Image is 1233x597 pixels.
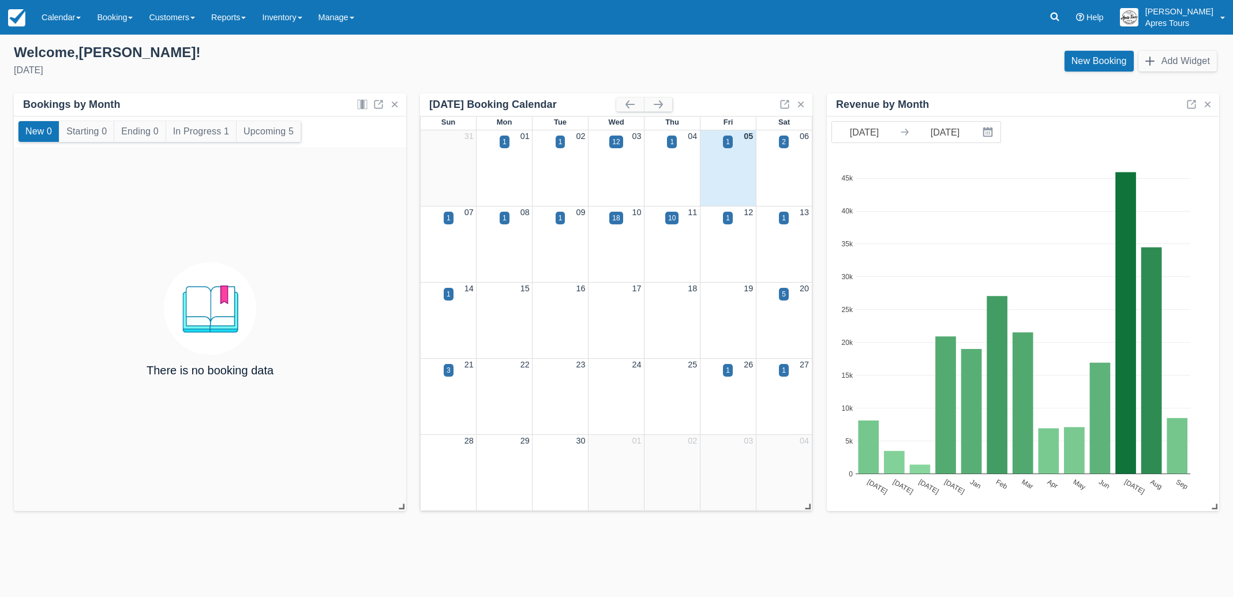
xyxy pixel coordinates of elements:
a: 21 [464,360,474,369]
input: End Date [913,122,977,142]
span: Help [1086,13,1104,22]
h4: There is no booking data [147,364,273,377]
a: 01 [632,436,641,445]
div: Bookings by Month [23,98,121,111]
a: 04 [688,132,697,141]
img: checkfront-main-nav-mini-logo.png [8,9,25,27]
a: 27 [800,360,809,369]
a: 05 [744,132,753,141]
a: 16 [576,284,586,293]
a: 03 [744,436,753,445]
div: 10 [668,213,676,223]
i: Help [1076,13,1084,21]
div: 1 [726,137,730,147]
div: 5 [782,289,786,299]
a: 30 [576,436,586,445]
a: 03 [632,132,641,141]
p: Apres Tours [1145,17,1213,29]
span: Mon [497,118,512,126]
span: Fri [724,118,733,126]
a: 29 [520,436,530,445]
a: 13 [800,208,809,217]
a: 14 [464,284,474,293]
span: Sun [441,118,455,126]
button: In Progress 1 [166,121,236,142]
a: 26 [744,360,753,369]
img: booking.png [164,262,256,355]
img: A1 [1120,8,1138,27]
a: 10 [632,208,641,217]
div: Welcome , [PERSON_NAME] ! [14,44,608,61]
button: Starting 0 [59,121,114,142]
div: 1 [670,137,674,147]
div: 18 [612,213,620,223]
a: 18 [688,284,697,293]
div: 1 [503,213,507,223]
a: 02 [576,132,586,141]
div: 1 [559,137,563,147]
div: 1 [559,213,563,223]
a: 04 [800,436,809,445]
div: 12 [612,137,620,147]
div: 1 [726,213,730,223]
div: [DATE] [14,63,608,77]
a: 01 [520,132,530,141]
a: 07 [464,208,474,217]
div: 1 [782,365,786,376]
a: 09 [576,208,586,217]
button: Upcoming 5 [237,121,301,142]
button: New 0 [18,121,59,142]
div: 1 [503,137,507,147]
span: Thu [665,118,679,126]
a: 06 [800,132,809,141]
a: 24 [632,360,641,369]
a: 11 [688,208,697,217]
button: Add Widget [1138,51,1217,72]
div: 1 [447,289,451,299]
a: 12 [744,208,753,217]
a: 23 [576,360,586,369]
div: 2 [782,137,786,147]
a: 08 [520,208,530,217]
a: 02 [688,436,697,445]
div: 1 [447,213,451,223]
a: 15 [520,284,530,293]
span: Sat [778,118,790,126]
span: Wed [608,118,624,126]
div: 3 [447,365,451,376]
button: Interact with the calendar and add the check-in date for your trip. [977,122,1000,142]
input: Start Date [832,122,897,142]
div: 1 [782,213,786,223]
span: Tue [554,118,567,126]
a: 17 [632,284,641,293]
a: 20 [800,284,809,293]
a: 19 [744,284,753,293]
p: [PERSON_NAME] [1145,6,1213,17]
a: 31 [464,132,474,141]
div: 1 [726,365,730,376]
div: [DATE] Booking Calendar [429,98,616,111]
a: 25 [688,360,697,369]
a: 28 [464,436,474,445]
button: Ending 0 [114,121,165,142]
div: Revenue by Month [836,98,929,111]
a: New Booking [1065,51,1134,72]
a: 22 [520,360,530,369]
